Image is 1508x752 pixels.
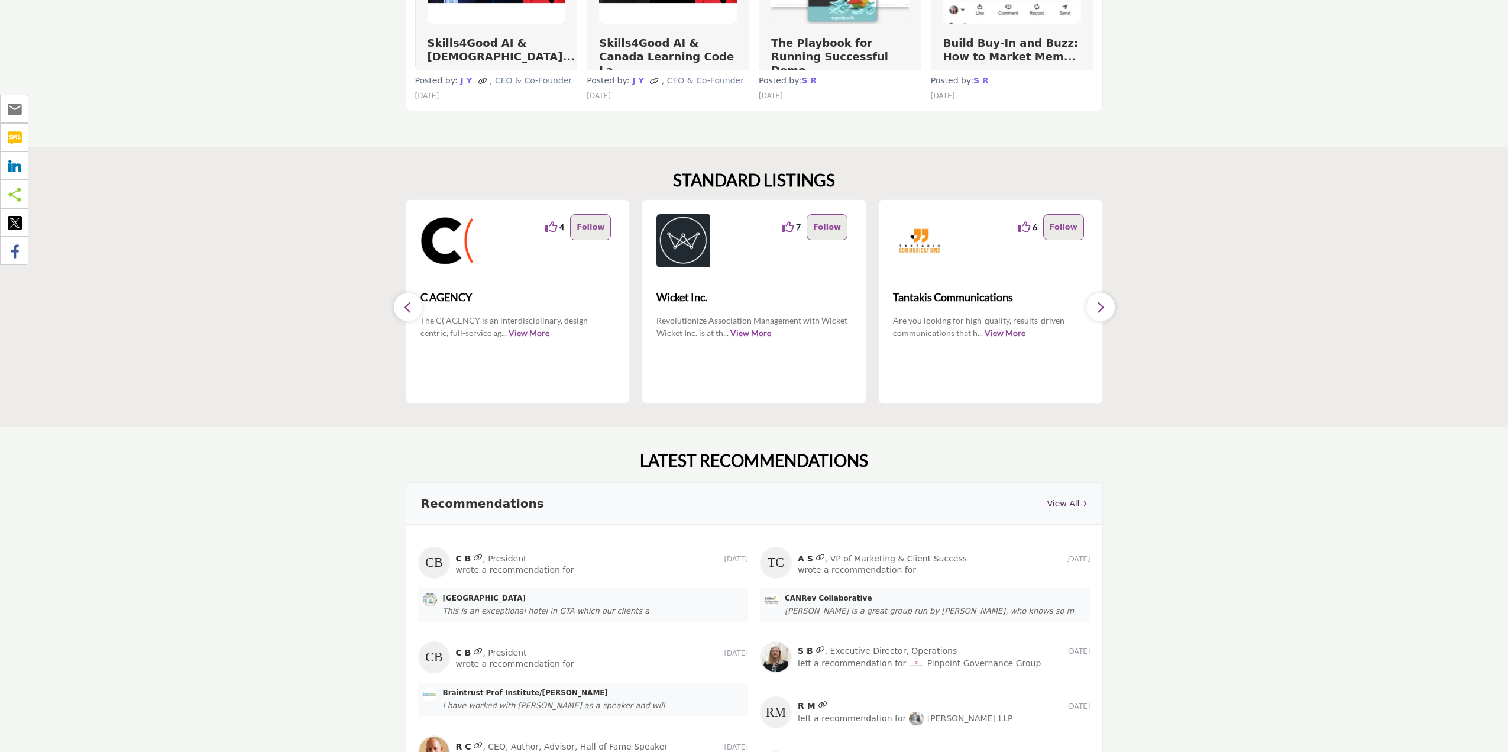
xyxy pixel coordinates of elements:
[443,701,744,711] div: I have worked with [PERSON_NAME] as a speaker and will
[798,701,816,711] a: R M
[943,37,1078,63] a: Build Buy-In and Buzz: How to Market Mem...
[490,76,572,85] span: , CEO & Co-Founder
[825,646,957,657] span: , Executive Director, Operations
[420,282,616,314] a: C AGENCY
[759,75,921,87] p: Posted by:
[931,92,955,100] span: [DATE]
[1066,702,1090,711] span: [DATE]
[724,743,748,751] span: [DATE]
[629,76,647,85] a: J Y
[893,214,946,267] img: Tantakis Communications
[420,289,616,305] span: C AGENCY
[893,289,1088,305] span: Tantakis Communications
[760,696,792,728] img: R M
[760,547,792,579] img: A S
[458,76,475,85] a: J Y
[420,314,616,338] p: The C( AGENCY is an interdisciplinary, design-centric, full-service ag
[423,688,437,702] img: Braintrust Prof Institute/Randall Craig
[570,214,611,240] button: Follow
[456,648,471,657] a: C B
[418,641,450,673] img: C B
[796,221,801,233] span: 7
[807,214,847,240] button: Follow
[483,647,526,659] span: , President
[428,37,575,63] a: Skills4Good AI & [DEMOGRAPHIC_DATA]...
[501,328,507,338] span: ...
[656,314,852,338] p: Revolutionize Association Management with Wicket Wicket Inc. is at th
[656,282,852,314] a: Wicket Inc.
[798,714,906,723] span: left a recommendation for
[1066,555,1090,563] span: [DATE]
[798,659,906,668] span: left a recommendation for
[1066,647,1090,656] span: [DATE]
[640,451,868,471] h2: LATEST RECOMMENDATIONS
[985,328,1025,338] a: View More
[798,565,916,575] span: wrote a recommendation for
[456,554,471,563] a: C B
[656,289,852,305] span: Wicket Inc.
[759,92,783,100] span: [DATE]
[587,75,749,87] p: Posted by:
[415,75,578,87] p: Posted by:
[461,76,473,85] strong: J Y
[760,641,792,673] img: S B
[587,92,611,100] span: [DATE]
[421,495,544,512] h3: Recommendations
[1043,214,1084,240] button: Follow
[577,220,604,234] p: Follow
[730,328,771,338] a: View More
[443,606,744,617] div: This is an exceptional hotel in GTA which our clients a
[813,220,841,234] p: Follow
[973,76,989,85] strong: S R
[662,76,744,85] span: , CEO & Co-Founder
[771,37,888,77] a: The Playbook for Running Successful Demo...
[673,170,835,191] h2: STANDARD LISTINGS
[724,649,748,657] span: [DATE]
[456,742,471,751] a: R C
[909,714,1013,723] a: [PERSON_NAME] LLP
[423,593,437,607] img: Hotel X Toronto
[765,593,779,607] img: CANRev Collaborative
[632,76,644,85] strong: J Y
[909,659,1041,668] a: Pinpoint Governance Group
[723,328,729,338] span: ...
[909,656,924,671] img: Pinpoint Governance Group
[825,553,967,564] span: , VP of Marketing & Client Success
[443,688,744,698] a: Braintrust Prof Institute/[PERSON_NAME]
[656,214,710,267] img: Wicket Inc.
[785,593,1086,603] a: CANRev Collaborative
[798,554,813,563] a: A S
[893,314,1088,338] p: Are you looking for high-quality, results-driven communications that h
[893,282,1088,314] a: Tantakis Communications
[931,75,1093,87] p: Posted by:
[909,711,924,726] img: Gardiner Roberts LLP
[509,328,549,338] a: View More
[415,92,439,100] span: [DATE]
[418,547,450,579] img: C B
[483,553,526,564] span: , President
[978,328,983,338] span: ...
[420,214,474,267] img: C AGENCY
[456,659,574,669] span: wrote a recommendation for
[724,555,748,563] span: [DATE]
[1047,498,1087,510] a: View All
[798,646,813,656] a: S B
[801,76,817,85] strong: S R
[1050,220,1077,234] p: Follow
[443,593,744,603] a: [GEOGRAPHIC_DATA]
[456,565,574,575] span: wrote a recommendation for
[1033,221,1037,233] span: 6
[559,221,564,233] span: 4
[785,606,1086,617] div: [PERSON_NAME] is a great group run by [PERSON_NAME], who knows so m
[599,37,734,77] a: Skills4Good AI & Canada Learning Code La...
